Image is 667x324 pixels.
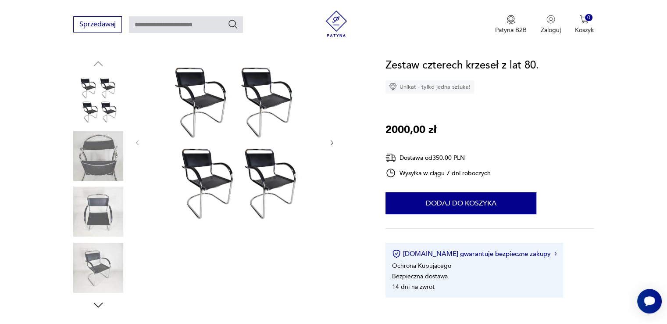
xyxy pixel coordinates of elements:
[392,249,401,258] img: Ikona certyfikatu
[228,19,238,29] button: Szukaj
[506,15,515,25] img: Ikona medalu
[389,83,397,91] img: Ikona diamentu
[541,26,561,34] p: Zaloguj
[73,187,123,237] img: Zdjęcie produktu Zestaw czterech krzeseł z lat 80.
[392,249,556,258] button: [DOMAIN_NAME] gwarantuje bezpieczne zakupy
[73,243,123,293] img: Zdjęcie produktu Zestaw czterech krzeseł z lat 80.
[495,26,527,34] p: Patyna B2B
[73,22,122,28] a: Sprzedawaj
[580,15,589,24] img: Ikona koszyka
[495,15,527,34] button: Patyna B2B
[495,15,527,34] a: Ikona medaluPatyna B2B
[637,289,662,313] iframe: Smartsupp widget button
[575,15,594,34] button: 0Koszyk
[385,168,491,178] div: Wysyłka w ciągu 7 dni roboczych
[392,283,435,291] li: 14 dni na zwrot
[392,262,451,270] li: Ochrona Kupującego
[546,15,555,24] img: Ikonka użytkownika
[150,57,319,227] img: Zdjęcie produktu Zestaw czterech krzeseł z lat 80.
[392,272,448,281] li: Bezpieczna dostawa
[73,75,123,125] img: Zdjęcie produktu Zestaw czterech krzeseł z lat 80.
[385,122,436,138] p: 2000,00 zł
[73,16,122,32] button: Sprzedawaj
[323,11,350,37] img: Patyna - sklep z meblami i dekoracjami vintage
[541,15,561,34] button: Zaloguj
[73,131,123,181] img: Zdjęcie produktu Zestaw czterech krzeseł z lat 80.
[385,57,539,74] h1: Zestaw czterech krzeseł z lat 80.
[385,152,396,163] img: Ikona dostawy
[554,252,557,256] img: Ikona strzałki w prawo
[385,192,536,214] button: Dodaj do koszyka
[385,80,474,94] div: Unikat - tylko jedna sztuka!
[385,152,491,163] div: Dostawa od 350,00 PLN
[575,26,594,34] p: Koszyk
[585,14,592,22] div: 0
